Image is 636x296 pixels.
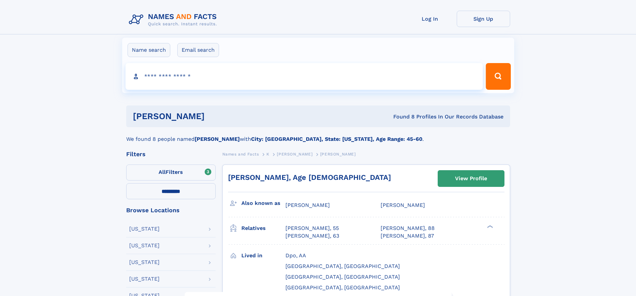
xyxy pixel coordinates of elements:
[486,63,510,90] button: Search Button
[126,127,510,143] div: We found 8 people named with .
[126,165,216,181] label: Filters
[285,284,400,291] span: [GEOGRAPHIC_DATA], [GEOGRAPHIC_DATA]
[222,150,259,158] a: Names and Facts
[251,136,422,142] b: City: [GEOGRAPHIC_DATA], State: [US_STATE], Age Range: 45-60
[177,43,219,57] label: Email search
[455,171,487,186] div: View Profile
[457,11,510,27] a: Sign Up
[285,252,306,259] span: Dpo, AA
[126,207,216,213] div: Browse Locations
[195,136,240,142] b: [PERSON_NAME]
[241,250,285,261] h3: Lived in
[241,223,285,234] h3: Relatives
[285,202,330,208] span: [PERSON_NAME]
[285,232,339,240] a: [PERSON_NAME], 63
[266,152,269,157] span: K
[266,150,269,158] a: K
[133,112,299,120] h1: [PERSON_NAME]
[285,274,400,280] span: [GEOGRAPHIC_DATA], [GEOGRAPHIC_DATA]
[159,169,166,175] span: All
[126,63,483,90] input: search input
[320,152,356,157] span: [PERSON_NAME]
[277,150,312,158] a: [PERSON_NAME]
[241,198,285,209] h3: Also known as
[129,276,160,282] div: [US_STATE]
[438,171,504,187] a: View Profile
[228,173,391,182] a: [PERSON_NAME], Age [DEMOGRAPHIC_DATA]
[381,232,434,240] a: [PERSON_NAME], 87
[129,260,160,265] div: [US_STATE]
[285,225,339,232] a: [PERSON_NAME], 55
[403,11,457,27] a: Log In
[126,11,222,29] img: Logo Names and Facts
[299,113,503,120] div: Found 8 Profiles In Our Records Database
[485,225,493,229] div: ❯
[129,243,160,248] div: [US_STATE]
[277,152,312,157] span: [PERSON_NAME]
[381,202,425,208] span: [PERSON_NAME]
[381,225,435,232] a: [PERSON_NAME], 88
[129,226,160,232] div: [US_STATE]
[128,43,170,57] label: Name search
[126,151,216,157] div: Filters
[285,263,400,269] span: [GEOGRAPHIC_DATA], [GEOGRAPHIC_DATA]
